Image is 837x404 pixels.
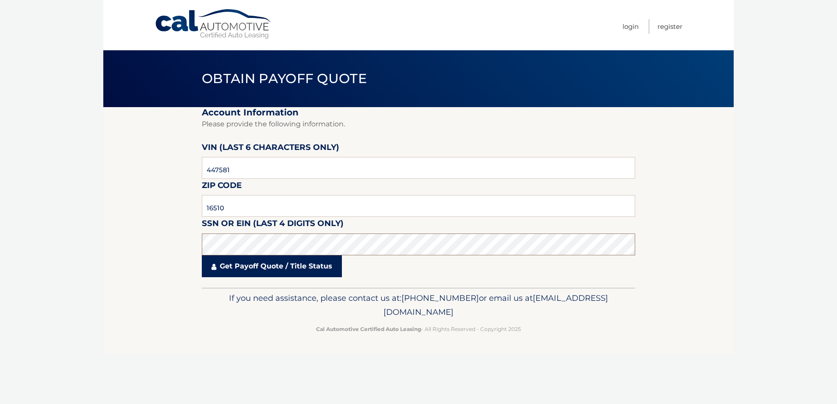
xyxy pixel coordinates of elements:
a: Register [658,19,682,34]
label: VIN (last 6 characters only) [202,141,339,157]
h2: Account Information [202,107,635,118]
a: Get Payoff Quote / Title Status [202,255,342,277]
p: If you need assistance, please contact us at: or email us at [207,291,630,319]
p: Please provide the following information. [202,118,635,130]
p: - All Rights Reserved - Copyright 2025 [207,324,630,334]
label: SSN or EIN (last 4 digits only) [202,217,344,233]
span: [PHONE_NUMBER] [401,293,479,303]
label: Zip Code [202,179,242,195]
a: Cal Automotive [155,9,273,40]
strong: Cal Automotive Certified Auto Leasing [316,326,421,332]
a: Login [622,19,639,34]
span: Obtain Payoff Quote [202,70,367,87]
